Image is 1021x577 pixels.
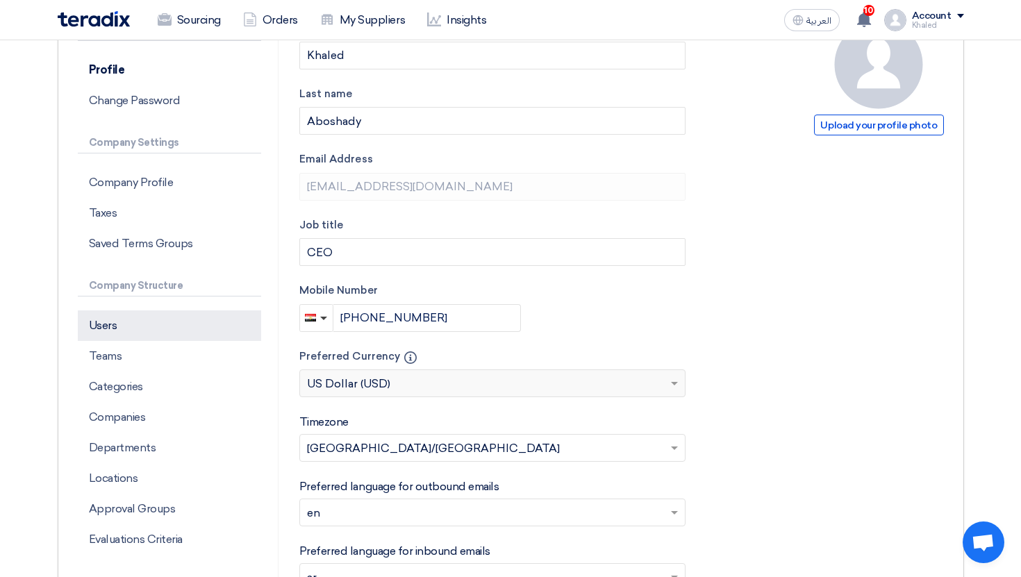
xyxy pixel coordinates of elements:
p: Approval Groups [78,494,261,524]
button: العربية [784,9,840,31]
p: Company Settings [78,133,261,153]
label: Last name [299,86,686,102]
a: Insights [416,5,497,35]
p: Departments [78,433,261,463]
input: Enter your job title [299,238,686,266]
p: Change Password [78,85,261,116]
input: Enter your first name [299,42,686,69]
input: Enter your business email [299,173,686,201]
label: Job title [299,217,686,233]
label: Mobile Number [299,283,686,299]
label: Timezone [299,414,349,430]
span: US Dollar (USD) [307,376,390,392]
p: Categories [78,371,261,402]
img: Teradix logo [58,11,130,27]
p: Evaluations Criteria [78,524,261,555]
p: Profile [78,55,261,85]
span: العربية [806,16,831,26]
input: Enter phone number... [333,304,521,332]
label: Preferred language for outbound emails [299,478,499,495]
label: Preferred Currency [299,349,686,365]
p: Teams [78,341,261,371]
input: Enter your last name [299,107,686,135]
p: Companies [78,402,261,433]
img: profile_test.png [884,9,906,31]
a: My Suppliers [309,5,416,35]
p: Taxes [78,198,261,228]
a: Orders [232,5,309,35]
span: Upload your profile photo [814,115,943,135]
a: Sourcing [147,5,232,35]
div: Account [912,10,952,22]
p: Saved Terms Groups [78,228,261,259]
label: Email Address [299,151,686,167]
div: Khaled [912,22,964,29]
p: Users [78,310,261,341]
span: 10 [863,5,874,16]
div: Open chat [963,521,1004,563]
p: Company Structure [78,276,261,296]
label: Preferred language for inbound emails [299,543,490,560]
p: Locations [78,463,261,494]
p: Company Profile [78,167,261,198]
